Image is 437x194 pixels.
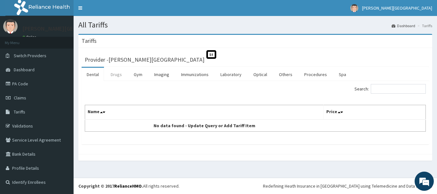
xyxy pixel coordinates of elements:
th: Price [323,105,426,120]
a: Others [274,68,298,81]
span: St [206,50,216,59]
div: Redefining Heath Insurance in [GEOGRAPHIC_DATA] using Telemedicine and Data Science! [263,183,432,189]
a: Optical [248,68,272,81]
span: Dashboard [14,67,35,73]
a: Laboratory [215,68,247,81]
a: Imaging [149,68,174,81]
a: Drugs [106,68,127,81]
img: User Image [3,19,18,34]
h1: All Tariffs [78,21,432,29]
a: Dashboard [392,23,415,28]
strong: Copyright © 2017 . [78,183,143,189]
label: Search: [354,84,426,94]
li: Tariffs [416,23,432,28]
th: Name [85,105,324,120]
span: Claims [14,95,26,101]
a: Gym [129,68,147,81]
td: No data found - Update Query or Add Tariff Item [85,120,324,132]
a: Procedures [299,68,332,81]
a: Immunizations [176,68,214,81]
p: [PERSON_NAME][GEOGRAPHIC_DATA] [22,26,117,32]
a: Dental [82,68,104,81]
span: Switch Providers [14,53,46,58]
h3: Provider - [PERSON_NAME][GEOGRAPHIC_DATA] [85,57,204,63]
footer: All rights reserved. [74,178,437,194]
span: Tariffs [14,109,25,115]
a: RelianceHMO [114,183,142,189]
a: Spa [334,68,351,81]
span: [PERSON_NAME][GEOGRAPHIC_DATA] [362,5,432,11]
a: Online [22,35,38,39]
h3: Tariffs [82,38,97,44]
img: User Image [350,4,358,12]
input: Search: [371,84,426,94]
